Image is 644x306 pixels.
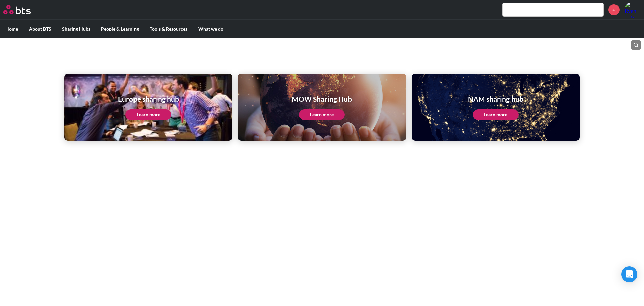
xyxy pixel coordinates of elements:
[3,5,31,14] img: BTS Logo
[292,94,352,104] h1: MOW Sharing Hub
[625,2,641,18] img: Ryan Stiles
[3,5,43,14] a: Go home
[608,4,620,15] a: +
[144,20,193,38] label: Tools & Resources
[118,94,179,104] h1: Europe sharing hub
[23,20,57,38] label: About BTS
[299,109,345,120] a: Learn more
[125,109,171,120] a: Learn more
[473,109,519,120] a: Learn more
[621,266,637,282] div: Open Intercom Messenger
[57,20,96,38] label: Sharing Hubs
[96,20,144,38] label: People & Learning
[625,2,641,18] a: Profile
[468,94,523,104] h1: NAM sharing hub
[193,20,229,38] label: What we do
